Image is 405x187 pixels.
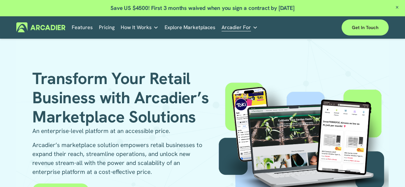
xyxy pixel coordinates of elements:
span: Arcadier For [222,23,251,32]
a: Explore Marketplaces [165,22,215,32]
a: Get in touch [342,19,389,35]
a: Features [72,22,93,32]
h1: Transform Your Retail Business with Arcadier’s Marketplace Solutions [32,69,217,126]
a: Pricing [99,22,115,32]
img: Arcadier [16,22,65,32]
p: An enterprise-level platform at an accessible price. [32,127,202,136]
a: folder dropdown [222,22,258,32]
span: How It Works [121,23,152,32]
a: folder dropdown [121,22,158,32]
p: Arcadier’s marketplace solution empowers retail businesses to expand their reach, streamline oper... [32,141,202,176]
